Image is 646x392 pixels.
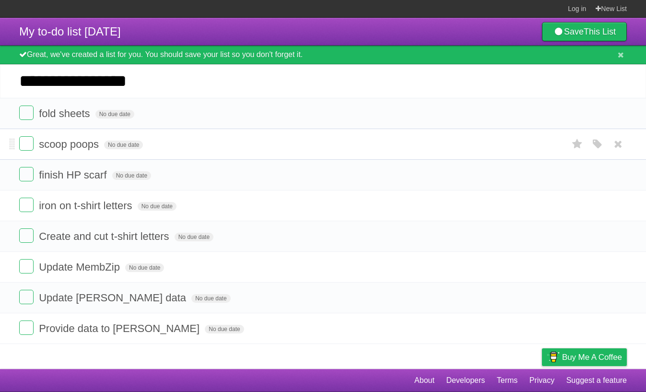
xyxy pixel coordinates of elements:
a: Developers [446,371,485,390]
span: No due date [104,141,143,149]
a: Buy me a coffee [542,348,627,366]
span: No due date [205,325,244,333]
label: Done [19,198,34,212]
label: Done [19,167,34,181]
a: Terms [497,371,518,390]
span: No due date [175,233,213,241]
span: finish HP scarf [39,169,109,181]
span: No due date [95,110,134,119]
a: Suggest a feature [566,371,627,390]
b: This List [584,27,616,36]
label: Done [19,106,34,120]
span: iron on t-shirt letters [39,200,134,212]
img: Buy me a coffee [547,349,560,365]
span: My to-do list [DATE] [19,25,121,38]
span: Update [PERSON_NAME] data [39,292,188,304]
label: Done [19,259,34,273]
span: fold sheets [39,107,92,119]
span: No due date [125,263,164,272]
span: No due date [112,171,151,180]
a: SaveThis List [542,22,627,41]
label: Done [19,321,34,335]
span: Buy me a coffee [562,349,622,366]
span: scoop poops [39,138,101,150]
span: No due date [191,294,230,303]
a: About [414,371,435,390]
a: Privacy [529,371,554,390]
label: Star task [568,136,587,152]
label: Done [19,228,34,243]
span: Provide data to [PERSON_NAME] [39,322,202,334]
span: Update MembZip [39,261,122,273]
label: Done [19,136,34,151]
label: Done [19,290,34,304]
span: Create and cut t-shirt letters [39,230,171,242]
span: No due date [138,202,176,211]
